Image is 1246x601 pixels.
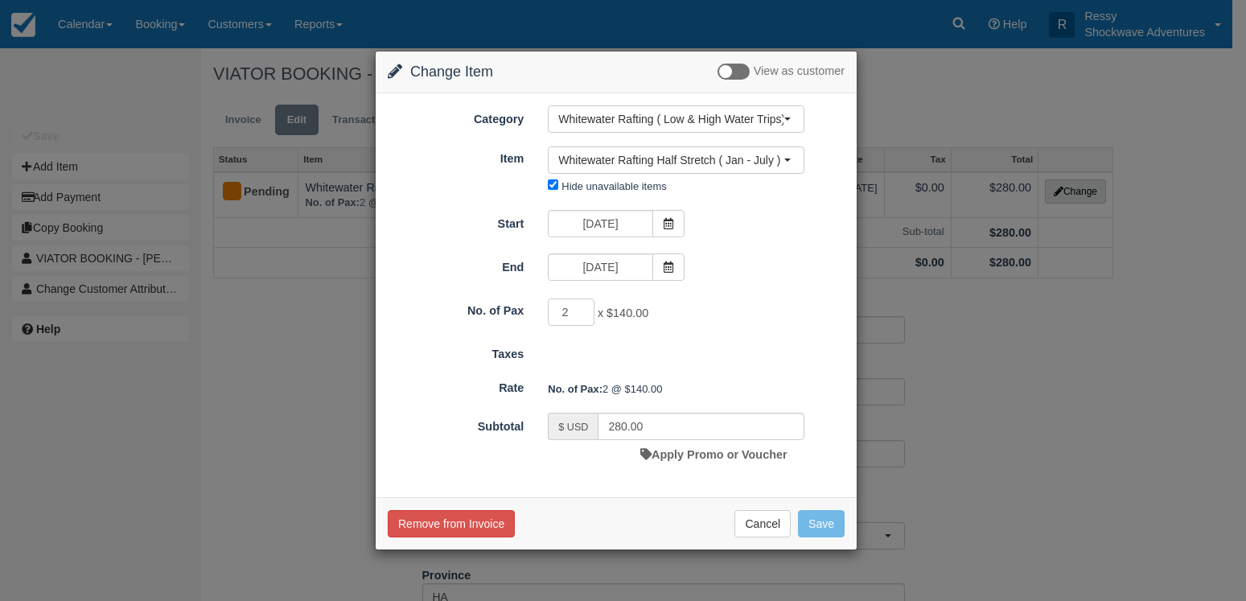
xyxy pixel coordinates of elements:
span: View as customer [754,65,845,78]
span: Change Item [410,64,493,80]
label: Taxes [376,340,536,363]
a: Apply Promo or Voucher [640,448,787,461]
label: Item [376,145,536,167]
label: Category [376,105,536,128]
label: Subtotal [376,413,536,435]
button: Cancel [734,510,791,537]
strong: No. of Pax [548,383,602,395]
span: Whitewater Rafting ( Low & High Water Trips) [558,111,783,127]
div: 2 @ $140.00 [536,376,857,402]
button: Remove from Invoice [388,510,515,537]
label: Start [376,210,536,233]
label: Hide unavailable items [561,180,666,192]
span: Whitewater Rafting Half Stretch ( Jan - July ) or (Aug - Dec) [558,152,783,168]
input: No. of Pax [548,298,594,326]
small: $ USD [558,422,588,433]
span: x $140.00 [598,307,648,319]
button: Whitewater Rafting Half Stretch ( Jan - July ) or (Aug - Dec) [548,146,804,174]
label: End [376,253,536,276]
label: Rate [376,374,536,397]
button: Whitewater Rafting ( Low & High Water Trips) [548,105,804,133]
label: No. of Pax [376,297,536,319]
button: Save [798,510,845,537]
